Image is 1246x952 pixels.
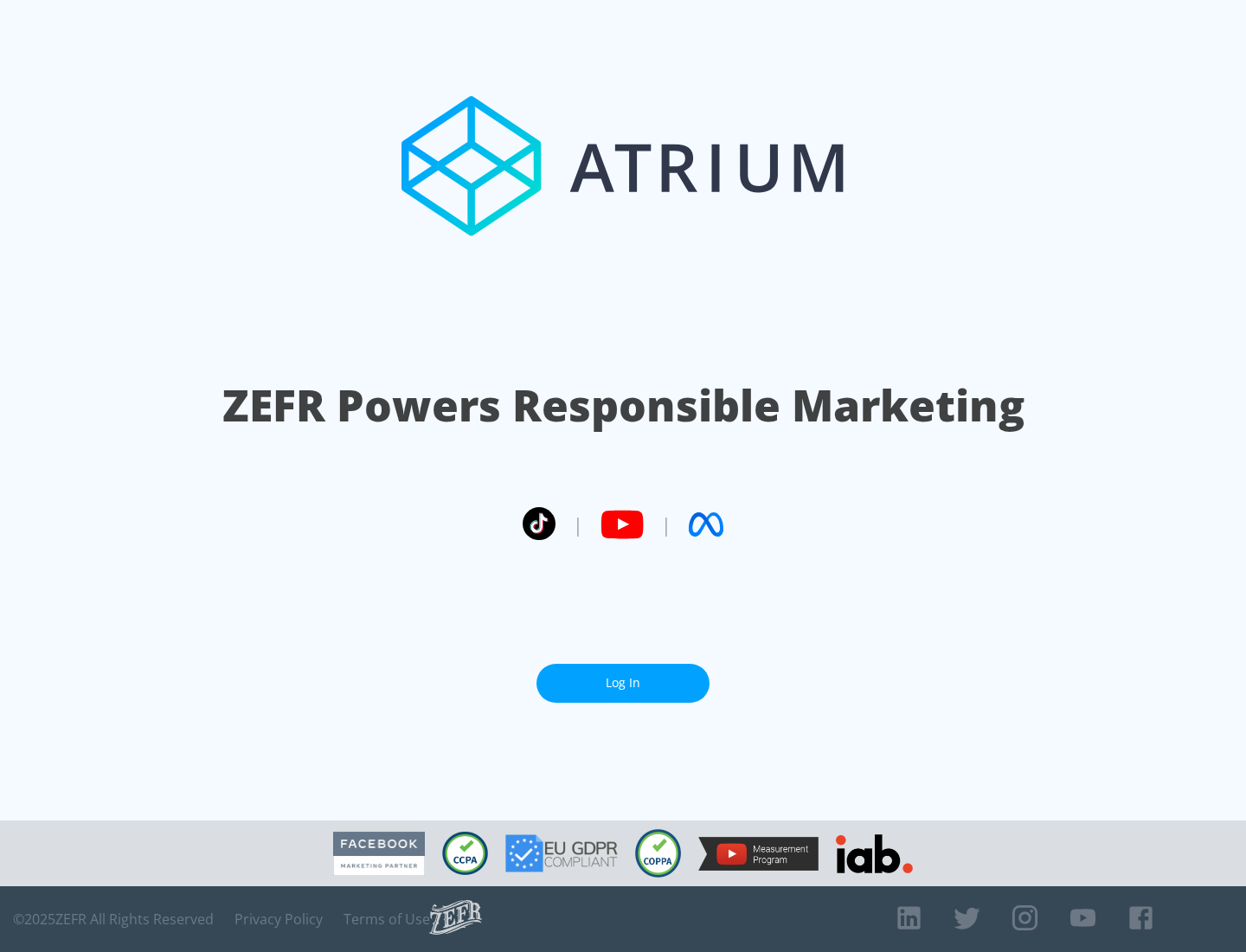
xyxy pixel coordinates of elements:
a: Log In [536,664,710,703]
span: © 2025 ZEFR All Rights Reserved [13,910,214,928]
img: IAB [836,834,913,873]
span: | [661,511,671,537]
img: GDPR Compliant [505,834,618,872]
a: Terms of Use [344,910,430,928]
a: Privacy Policy [234,910,323,928]
img: COPPA Compliant [635,829,681,878]
img: YouTube Measurement Program [698,837,819,871]
span: | [573,511,583,537]
img: Facebook Marketing Partner [333,832,425,876]
h1: ZEFR Powers Responsible Marketing [222,376,1024,435]
img: CCPA Compliant [442,832,488,875]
